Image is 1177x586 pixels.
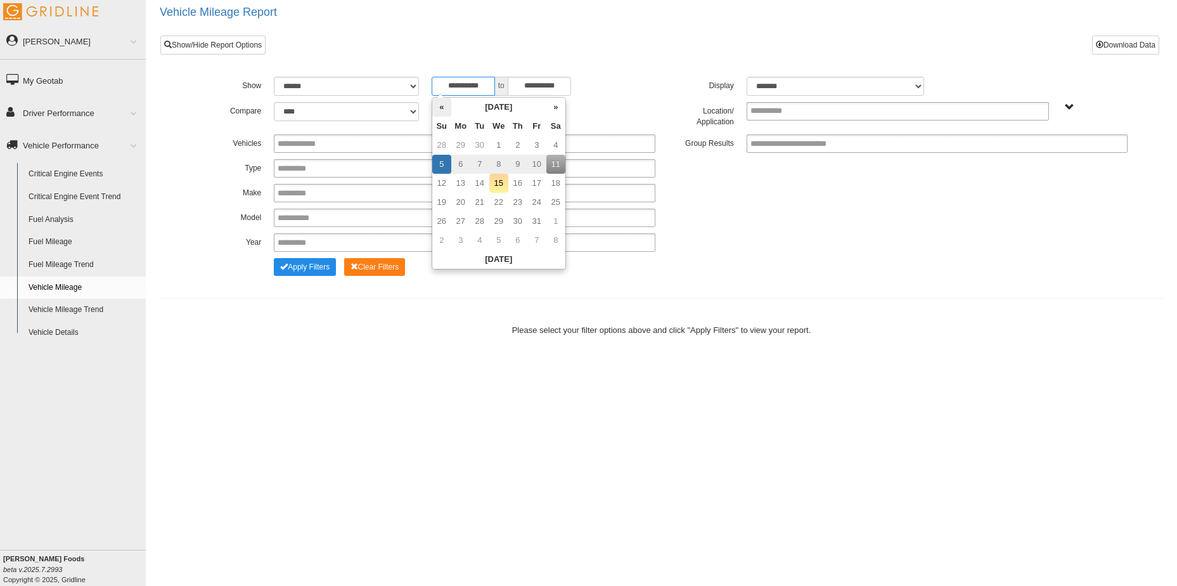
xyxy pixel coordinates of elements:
[527,155,546,174] td: 10
[546,155,565,174] td: 11
[489,231,508,250] td: 5
[23,277,146,299] a: Vehicle Mileage
[546,193,565,212] td: 25
[451,174,470,193] td: 13
[527,231,546,250] td: 7
[470,117,489,136] th: Tu
[23,163,146,186] a: Critical Engine Events
[508,231,527,250] td: 6
[432,174,451,193] td: 12
[189,184,267,199] label: Make
[157,324,1166,336] div: Please select your filter options above and click "Apply Filters" to view your report.
[546,98,565,117] th: »
[451,193,470,212] td: 20
[189,233,267,249] label: Year
[160,6,1177,19] h2: Vehicle Mileage Report
[1092,36,1159,55] button: Download Data
[527,193,546,212] td: 24
[489,155,508,174] td: 8
[451,117,470,136] th: Mo
[3,566,62,573] i: beta v.2025.7.2993
[489,136,508,155] td: 1
[23,254,146,277] a: Fuel Mileage Trend
[451,231,470,250] td: 3
[546,174,565,193] td: 18
[160,36,266,55] a: Show/Hide Report Options
[432,98,451,117] th: «
[189,102,267,117] label: Compare
[662,77,740,92] label: Display
[432,117,451,136] th: Su
[3,3,98,20] img: Gridline
[546,212,565,231] td: 1
[189,134,267,150] label: Vehicles
[489,193,508,212] td: 22
[3,555,84,563] b: [PERSON_NAME] Foods
[432,193,451,212] td: 19
[508,136,527,155] td: 2
[432,250,565,269] th: [DATE]
[489,212,508,231] td: 29
[508,212,527,231] td: 30
[189,209,267,224] label: Model
[470,174,489,193] td: 14
[432,231,451,250] td: 2
[662,134,740,150] label: Group Results
[23,299,146,322] a: Vehicle Mileage Trend
[546,117,565,136] th: Sa
[527,212,546,231] td: 31
[189,159,267,174] label: Type
[508,193,527,212] td: 23
[432,155,451,174] td: 5
[527,136,546,155] td: 3
[451,98,546,117] th: [DATE]
[23,186,146,209] a: Critical Engine Event Trend
[432,136,451,155] td: 28
[432,212,451,231] td: 26
[495,77,508,96] span: to
[470,231,489,250] td: 4
[23,231,146,254] a: Fuel Mileage
[489,174,508,193] td: 15
[23,322,146,344] a: Vehicle Details
[470,193,489,212] td: 21
[451,155,470,174] td: 6
[508,117,527,136] th: Th
[344,258,406,276] button: Change Filter Options
[23,209,146,231] a: Fuel Analysis
[489,117,508,136] th: We
[470,212,489,231] td: 28
[3,554,146,585] div: Copyright © 2025, Gridline
[470,155,489,174] td: 7
[470,136,489,155] td: 30
[527,117,546,136] th: Fr
[508,174,527,193] td: 16
[189,77,267,92] label: Show
[451,136,470,155] td: 29
[451,212,470,231] td: 27
[546,231,565,250] td: 8
[662,102,740,128] label: Location/ Application
[527,174,546,193] td: 17
[508,155,527,174] td: 9
[546,136,565,155] td: 4
[274,258,336,276] button: Change Filter Options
